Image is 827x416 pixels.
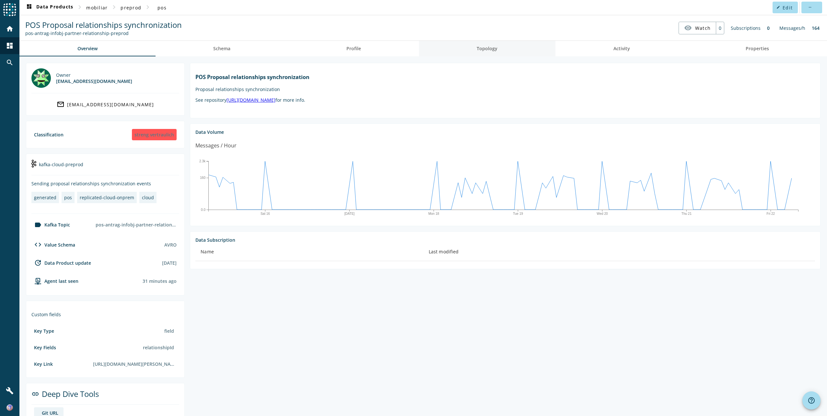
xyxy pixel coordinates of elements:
[31,159,179,175] div: kafka-cloud-preprod
[110,3,118,11] mat-icon: chevron_right
[201,208,205,211] text: 0.0
[195,142,237,150] div: Messages / Hour
[31,241,75,248] div: Value Schema
[56,72,132,78] div: Owner
[195,74,815,81] h1: POS Proposal relationships synchronization
[31,180,179,187] div: Sending proposal relationships synchronization events
[6,404,13,411] img: 643656ed09b70f56f822a51234ac1f3e
[428,212,439,215] text: Mon 18
[513,212,523,215] text: Tue 19
[227,97,275,103] a: [URL][DOMAIN_NAME]
[613,46,630,51] span: Activity
[6,387,14,395] mat-icon: build
[34,259,42,267] mat-icon: update
[80,194,134,201] div: replicated-cloud-onprem
[31,259,91,267] div: Data Product update
[64,194,72,201] div: pos
[31,311,179,318] div: Custom fields
[681,212,692,215] text: Thu 21
[86,5,108,11] span: mobiliar
[34,241,42,248] mat-icon: code
[3,3,16,16] img: spoud-logo.svg
[31,388,179,405] div: Deep Dive Tools
[767,212,775,215] text: Fri 22
[23,2,76,13] button: Data Products
[6,59,14,66] mat-icon: search
[34,344,56,351] div: Key Fields
[34,221,42,229] mat-icon: label
[764,22,773,34] div: 0
[31,277,78,285] div: agent-env-cloud-preprod
[808,397,815,404] mat-icon: help_outline
[121,5,141,11] span: preprod
[6,25,14,33] mat-icon: home
[57,100,64,108] mat-icon: mail_outline
[783,5,793,11] span: Edit
[31,390,39,398] mat-icon: link
[31,221,70,229] div: Kafka Topic
[684,24,692,32] mat-icon: visibility
[728,22,764,34] div: Subscriptions
[195,129,815,135] div: Data Volume
[424,243,815,261] th: Last modified
[164,242,177,248] div: AVRO
[346,46,361,51] span: Profile
[76,3,84,11] mat-icon: chevron_right
[56,78,132,84] div: [EMAIL_ADDRESS][DOMAIN_NAME]
[84,2,110,13] button: mobiliar
[213,46,230,51] span: Schema
[6,42,14,50] mat-icon: dashboard
[746,46,769,51] span: Properties
[776,6,780,9] mat-icon: edit
[31,160,36,168] img: kafka-cloud-preprod
[773,2,798,13] button: Edit
[695,22,711,34] span: Watch
[90,358,177,370] div: [URL][DOMAIN_NAME][PERSON_NAME]
[31,68,51,88] img: spacex@mobi.ch
[344,212,355,215] text: [DATE]
[34,361,53,367] div: Key Link
[776,22,809,34] div: Messages/h
[152,2,172,13] button: pos
[143,278,177,284] div: Agents typically reports every 15min to 1h
[195,97,815,103] p: See repository for more info.
[200,176,206,179] text: 160
[25,4,33,11] mat-icon: dashboard
[261,212,270,215] text: Sat 16
[42,410,58,416] div: Git URL
[25,30,182,36] div: Kafka Topic: pos-antrag-infobj-partner-relationship-preprod
[34,328,54,334] div: Key Type
[195,86,815,92] p: Proposal relationships synchronization
[144,3,152,11] mat-icon: chevron_right
[809,22,823,34] div: 164
[34,194,56,201] div: generated
[477,46,497,51] span: Topology
[195,237,815,243] div: Data Subscription
[162,325,177,337] div: field
[142,194,154,201] div: cloud
[118,2,144,13] button: preprod
[716,22,724,34] div: 0
[25,19,182,30] span: POS Proposal relationships synchronization
[199,159,206,163] text: 2.3k
[597,212,608,215] text: Wed 20
[162,260,177,266] div: [DATE]
[195,243,424,261] th: Name
[67,101,154,108] div: [EMAIL_ADDRESS][DOMAIN_NAME]
[31,98,179,110] a: [EMAIL_ADDRESS][DOMAIN_NAME]
[77,46,98,51] span: Overview
[132,129,177,140] div: streng vertraulich
[679,22,716,34] button: Watch
[93,219,179,230] div: pos-antrag-infobj-partner-relationship-preprod
[808,6,811,9] mat-icon: more_horiz
[157,5,167,11] span: pos
[140,342,177,353] div: relationshipId
[34,132,64,138] div: Classification
[25,4,73,11] span: Data Products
